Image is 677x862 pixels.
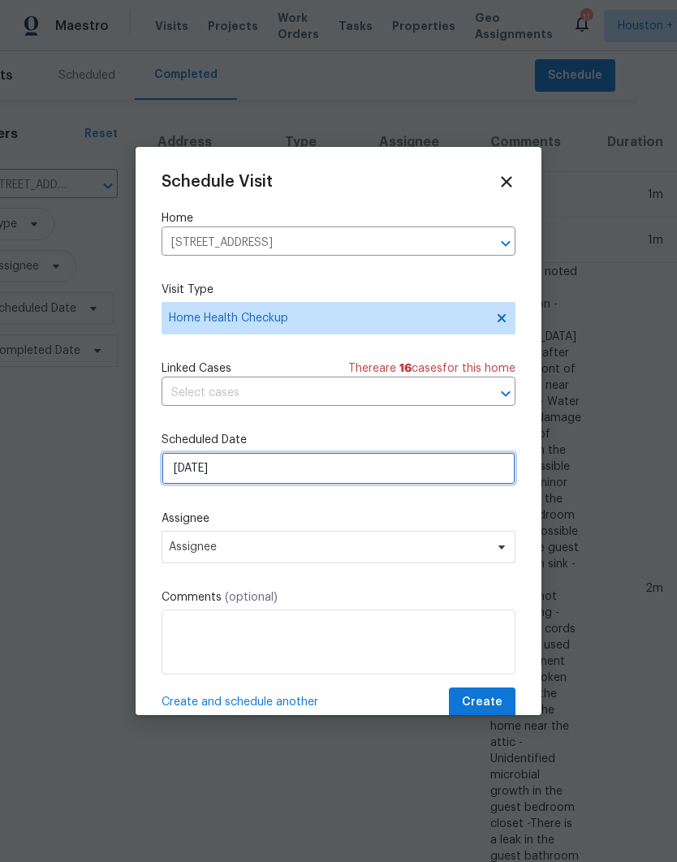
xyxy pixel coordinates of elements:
label: Visit Type [162,282,515,298]
span: There are case s for this home [348,360,515,377]
span: Schedule Visit [162,174,273,190]
label: Home [162,210,515,226]
input: Select cases [162,381,470,406]
input: M/D/YYYY [162,452,515,485]
label: Comments [162,589,515,606]
span: (optional) [225,592,278,603]
label: Assignee [162,511,515,527]
button: Open [494,382,517,405]
input: Enter in an address [162,231,470,256]
span: 16 [399,363,412,374]
span: Create and schedule another [162,694,318,710]
span: Create [462,692,502,713]
button: Open [494,232,517,255]
button: Create [449,687,515,718]
span: Close [498,173,515,191]
span: Linked Cases [162,360,231,377]
span: Assignee [169,541,487,554]
span: Home Health Checkup [169,310,485,326]
label: Scheduled Date [162,432,515,448]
